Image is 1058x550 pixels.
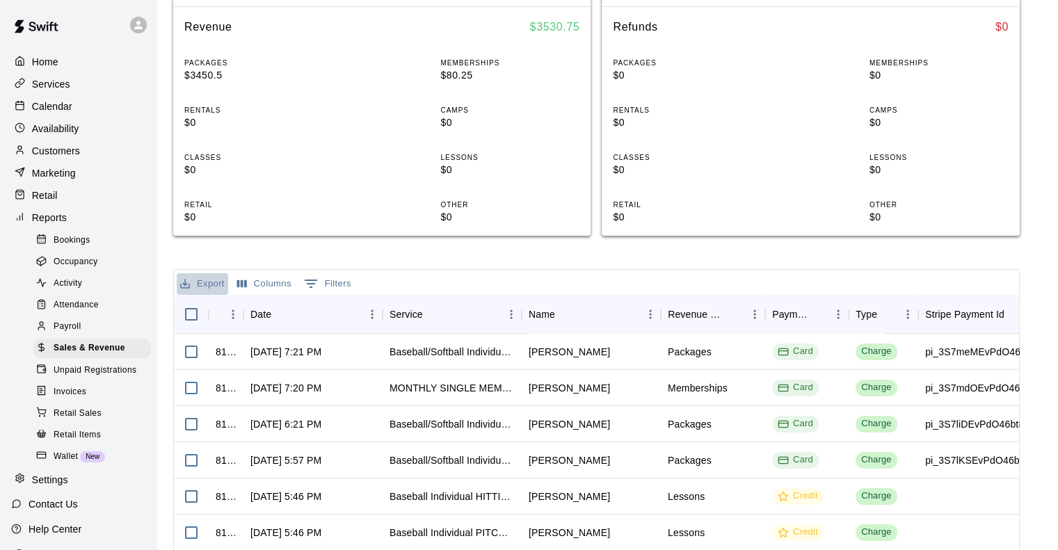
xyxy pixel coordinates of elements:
[33,274,151,293] div: Activity
[11,185,145,206] div: Retail
[234,273,295,295] button: Select columns
[33,446,157,467] a: WalletNew
[529,453,610,467] div: April Keating
[613,105,752,115] p: RENTALS
[613,68,752,83] p: $0
[33,229,157,251] a: Bookings
[555,305,575,324] button: Sort
[33,382,151,402] div: Invoices
[390,381,515,395] div: MONTHLY SINGLE MEMBERSHIP
[54,320,81,334] span: Payroll
[33,403,157,424] a: Retail Sales
[744,304,765,325] button: Menu
[33,338,157,359] a: Sales & Revenue
[33,251,157,273] a: Occupancy
[861,490,892,503] div: Charge
[223,304,243,325] button: Menu
[32,473,68,487] p: Settings
[32,55,58,69] p: Home
[11,118,145,139] a: Availability
[661,295,765,334] div: Revenue Category
[613,115,752,130] p: $0
[184,68,323,83] p: $3450.5
[33,404,151,423] div: Retail Sales
[33,252,151,272] div: Occupancy
[613,210,752,225] p: $0
[300,273,355,295] button: Show filters
[33,295,157,316] a: Attendance
[11,140,145,161] div: Customers
[897,304,918,325] button: Menu
[250,345,321,359] div: Sep 15, 2025, 7:21 PM
[184,200,323,210] p: RETAIL
[529,526,610,540] div: Jessica Hall
[33,273,157,295] a: Activity
[54,277,82,291] span: Activity
[869,105,1009,115] p: CAMPS
[54,341,125,355] span: Sales & Revenue
[177,273,228,295] button: Export
[11,207,145,228] a: Reports
[216,345,237,359] div: 818608
[33,361,151,380] div: Unpaid Registrations
[11,163,145,184] div: Marketing
[765,295,849,334] div: Payment Method
[32,144,80,158] p: Customers
[250,381,321,395] div: Sep 15, 2025, 7:20 PM
[33,424,157,446] a: Retail Items
[778,526,818,539] div: Credit
[778,417,813,430] div: Card
[54,234,90,248] span: Bookings
[11,51,145,72] div: Home
[440,105,579,115] p: CAMPS
[271,305,291,324] button: Sort
[11,469,145,490] a: Settings
[11,96,145,117] a: Calendar
[32,122,79,136] p: Availability
[501,304,522,325] button: Menu
[250,453,321,467] div: Sep 15, 2025, 5:57 PM
[778,345,813,358] div: Card
[29,497,78,511] p: Contact Us
[184,58,323,68] p: PACKAGES
[668,490,705,503] div: Lessons
[54,364,136,378] span: Unpaid Registrations
[529,381,610,395] div: Ryan Frederiksen
[725,305,744,324] button: Sort
[668,417,712,431] div: Packages
[440,68,579,83] p: $80.25
[869,58,1009,68] p: MEMBERSHIPS
[668,295,725,334] div: Revenue Category
[613,18,657,36] h6: Refunds
[32,166,76,180] p: Marketing
[216,381,237,395] div: 818605
[362,304,383,325] button: Menu
[184,152,323,163] p: CLASSES
[184,210,323,225] p: $0
[869,152,1009,163] p: LESSONS
[778,490,818,503] div: Credit
[11,74,145,95] div: Services
[613,163,752,177] p: $0
[861,417,892,430] div: Charge
[216,526,237,540] div: 818285
[529,417,610,431] div: Dan Escontrias
[250,526,321,540] div: Sep 15, 2025, 5:46 PM
[861,381,892,394] div: Charge
[390,453,515,467] div: Baseball/Softball Individual LESSONS - 8 Pack (8 Credits)
[640,304,661,325] button: Menu
[216,490,237,503] div: 818288
[54,428,101,442] span: Retail Items
[869,210,1009,225] p: $0
[33,231,151,250] div: Bookings
[440,152,579,163] p: LESSONS
[668,381,728,395] div: Memberships
[869,68,1009,83] p: $0
[54,298,99,312] span: Attendance
[440,200,579,210] p: OTHER
[383,295,522,334] div: Service
[32,99,72,113] p: Calendar
[440,210,579,225] p: $0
